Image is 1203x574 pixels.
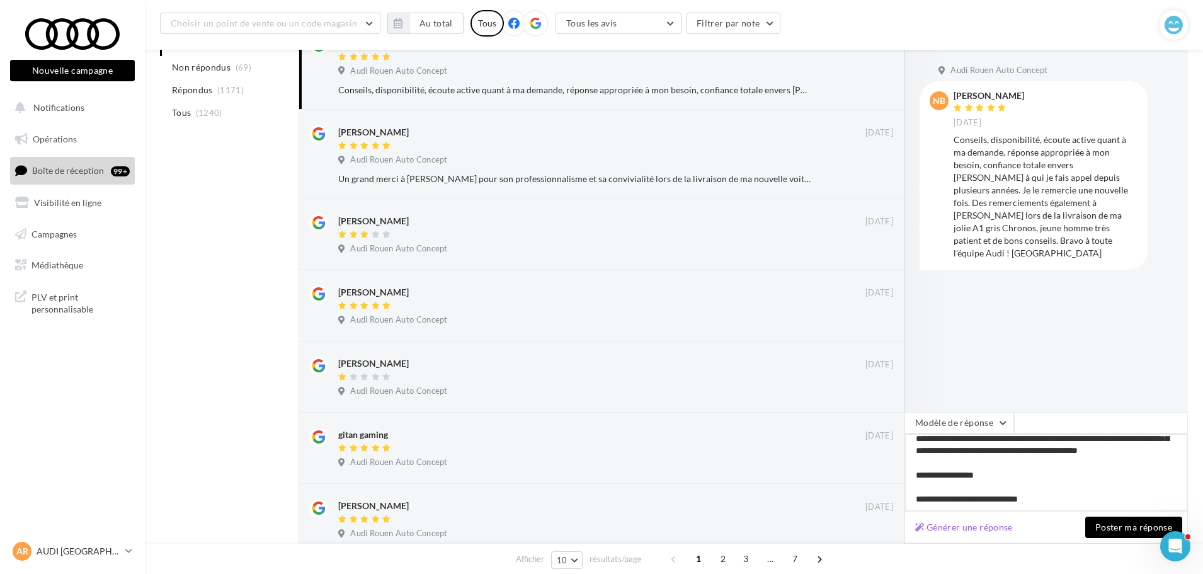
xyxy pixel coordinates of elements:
[865,216,893,227] span: [DATE]
[338,500,409,512] div: [PERSON_NAME]
[8,95,132,121] button: Notifications
[8,221,137,248] a: Campagnes
[10,539,135,563] a: AR AUDI [GEOGRAPHIC_DATA]
[37,545,120,558] p: AUDI [GEOGRAPHIC_DATA]
[16,545,28,558] span: AR
[8,284,137,321] a: PLV et print personnalisable
[590,553,642,565] span: résultats/page
[217,85,244,95] span: (1171)
[34,197,101,208] span: Visibilité en ligne
[954,91,1024,100] div: [PERSON_NAME]
[338,357,409,370] div: [PERSON_NAME]
[950,65,1047,76] span: Audi Rouen Auto Concept
[338,173,811,185] div: Un grand merci à [PERSON_NAME] pour son professionnalisme et sa convivialité lors de la livraison...
[8,190,137,216] a: Visibilité en ligne
[557,555,567,565] span: 10
[551,551,583,569] button: 10
[516,553,544,565] span: Afficher
[31,260,83,270] span: Médiathèque
[172,106,191,119] span: Tous
[171,18,357,28] span: Choisir un point de vente ou un code magasin
[350,314,447,326] span: Audi Rouen Auto Concept
[865,127,893,139] span: [DATE]
[688,549,709,569] span: 1
[350,154,447,166] span: Audi Rouen Auto Concept
[910,520,1018,535] button: Générer une réponse
[10,60,135,81] button: Nouvelle campagne
[338,84,811,96] div: Conseils, disponibilité, écoute active quant à ma demande, réponse appropriée à mon besoin, confi...
[865,502,893,513] span: [DATE]
[865,430,893,442] span: [DATE]
[954,117,981,129] span: [DATE]
[33,134,77,144] span: Opérations
[387,13,464,34] button: Au total
[470,10,504,37] div: Tous
[236,62,251,72] span: (69)
[933,95,945,107] span: NB
[1085,517,1182,538] button: Poster ma réponse
[686,13,781,34] button: Filtrer par note
[736,549,756,569] span: 3
[713,549,733,569] span: 2
[566,18,617,28] span: Tous les avis
[172,61,231,74] span: Non répondus
[8,126,137,152] a: Opérations
[350,386,447,397] span: Audi Rouen Auto Concept
[338,286,409,299] div: [PERSON_NAME]
[865,287,893,299] span: [DATE]
[111,166,130,176] div: 99+
[338,428,388,441] div: gitan gaming
[196,108,222,118] span: (1240)
[409,13,464,34] button: Au total
[954,134,1137,260] div: Conseils, disponibilité, écoute active quant à ma demande, réponse appropriée à mon besoin, confi...
[904,412,1014,433] button: Modèle de réponse
[31,228,77,239] span: Campagnes
[338,215,409,227] div: [PERSON_NAME]
[350,528,447,539] span: Audi Rouen Auto Concept
[31,289,130,316] span: PLV et print personnalisable
[556,13,681,34] button: Tous les avis
[1160,531,1190,561] iframe: Intercom live chat
[33,102,84,113] span: Notifications
[32,165,104,176] span: Boîte de réception
[350,243,447,255] span: Audi Rouen Auto Concept
[8,157,137,184] a: Boîte de réception99+
[172,84,213,96] span: Répondus
[865,359,893,370] span: [DATE]
[160,13,380,34] button: Choisir un point de vente ou un code magasin
[760,549,780,569] span: ...
[338,126,409,139] div: [PERSON_NAME]
[8,252,137,278] a: Médiathèque
[350,457,447,468] span: Audi Rouen Auto Concept
[350,66,447,77] span: Audi Rouen Auto Concept
[785,549,805,569] span: 7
